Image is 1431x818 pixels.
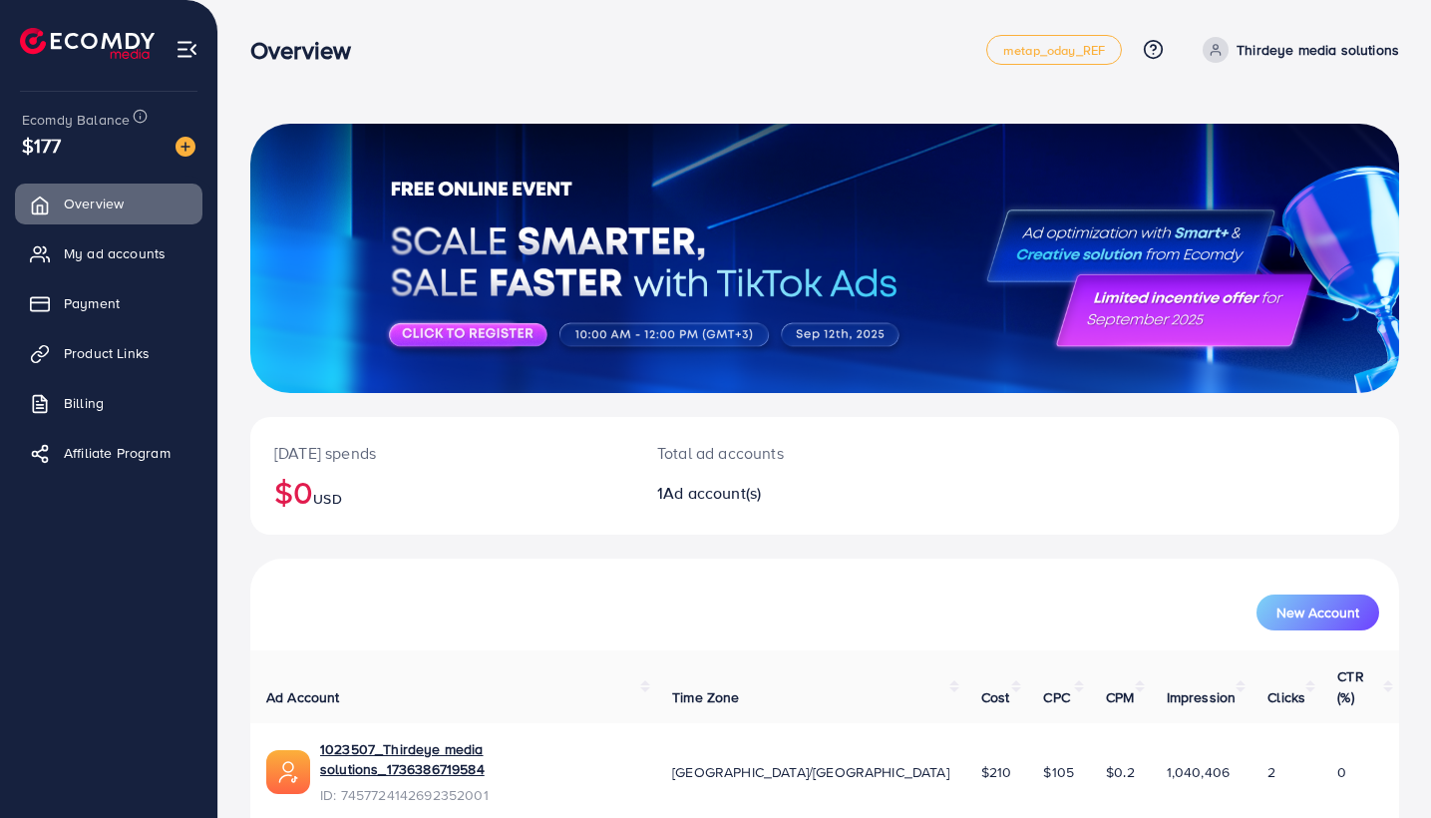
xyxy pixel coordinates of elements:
span: Affiliate Program [64,443,171,463]
p: Total ad accounts [657,441,896,465]
span: $210 [981,762,1012,782]
span: CTR (%) [1337,666,1363,706]
a: Payment [15,283,202,323]
a: Billing [15,383,202,423]
span: ID: 7457724142692352001 [320,785,640,805]
p: [DATE] spends [274,441,609,465]
span: Clicks [1267,687,1305,707]
img: image [176,137,195,157]
span: $105 [1043,762,1074,782]
span: Ecomdy Balance [22,110,130,130]
span: $177 [22,131,62,160]
img: menu [176,38,198,61]
span: Ad Account [266,687,340,707]
span: $0.2 [1106,762,1135,782]
img: ic-ads-acc.e4c84228.svg [266,750,310,794]
span: 1,040,406 [1167,762,1230,782]
a: Product Links [15,333,202,373]
span: 2 [1267,762,1275,782]
span: 0 [1337,762,1346,782]
span: My ad accounts [64,243,166,263]
h2: $0 [274,473,609,511]
span: Time Zone [672,687,739,707]
a: Thirdeye media solutions [1195,37,1399,63]
span: Cost [981,687,1010,707]
p: Thirdeye media solutions [1237,38,1399,62]
span: Impression [1167,687,1237,707]
span: Product Links [64,343,150,363]
span: [GEOGRAPHIC_DATA]/[GEOGRAPHIC_DATA] [672,762,949,782]
span: USD [313,489,341,509]
span: CPC [1043,687,1069,707]
span: Overview [64,194,124,213]
a: Overview [15,184,202,223]
span: CPM [1106,687,1134,707]
h3: Overview [250,36,367,65]
span: Payment [64,293,120,313]
a: Affiliate Program [15,433,202,473]
button: New Account [1256,595,1379,630]
span: Billing [64,393,104,413]
span: New Account [1276,606,1359,619]
a: 1023507_Thirdeye media solutions_1736386719584 [320,739,640,780]
span: Ad account(s) [663,482,761,504]
span: metap_oday_REF [1003,44,1105,57]
a: metap_oday_REF [986,35,1122,65]
iframe: Chat [1346,728,1416,803]
img: logo [20,28,155,59]
h2: 1 [657,484,896,503]
a: My ad accounts [15,233,202,273]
